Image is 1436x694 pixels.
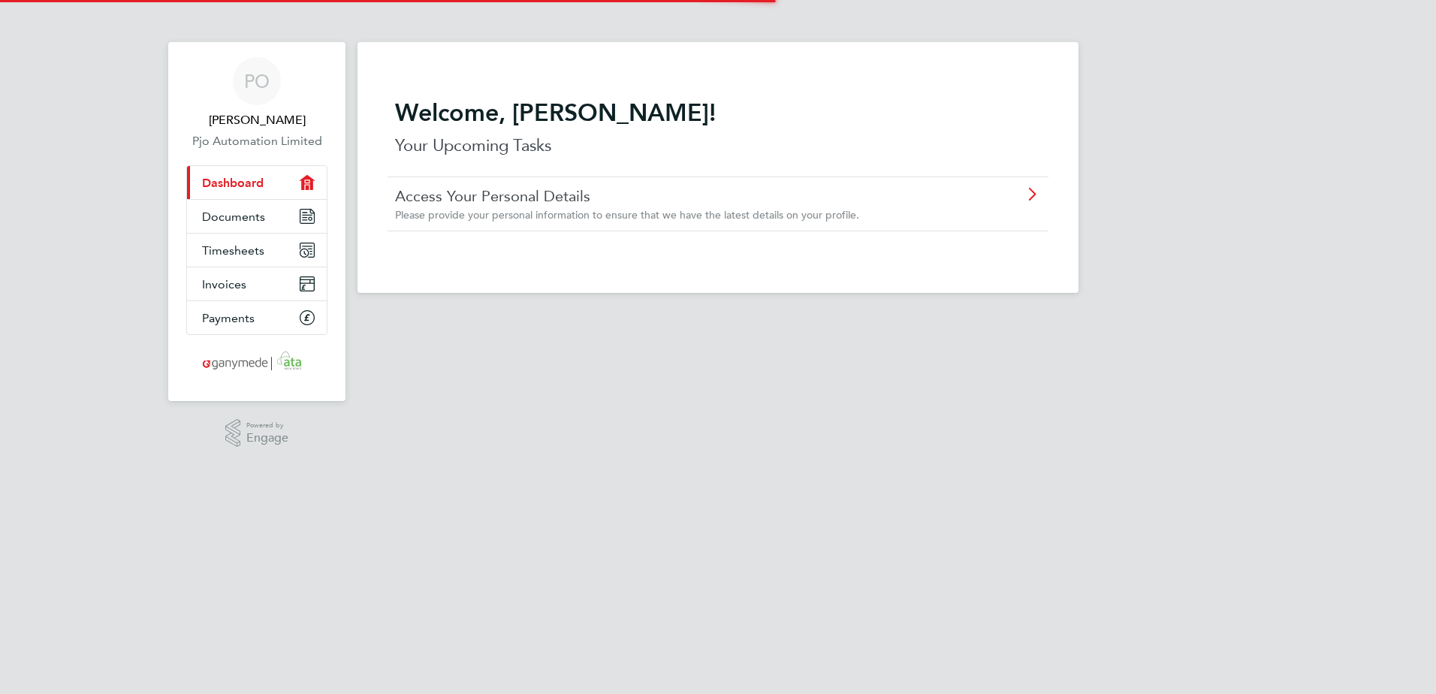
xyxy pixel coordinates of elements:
nav: Main navigation [168,42,345,401]
h2: Welcome, [PERSON_NAME]! [395,98,1041,128]
img: ganymedesolutions-logo-retina.png [198,350,316,374]
span: Invoices [202,277,246,291]
a: Pjo Automation Limited [186,132,327,150]
a: Dashboard [187,166,327,199]
span: Please provide your personal information to ensure that we have the latest details on your profile. [395,208,859,222]
a: Documents [187,200,327,233]
span: Engage [246,432,288,445]
span: Payments [202,311,255,325]
p: Your Upcoming Tasks [395,134,1041,158]
span: Powered by [246,419,288,432]
span: Documents [202,210,265,224]
a: Payments [187,301,327,334]
span: PO [244,71,270,91]
a: Timesheets [187,234,327,267]
a: Go to home page [186,350,327,374]
a: Powered byEngage [225,419,289,448]
a: Access Your Personal Details [395,186,956,206]
span: Timesheets [202,243,264,258]
span: Dashboard [202,176,264,190]
a: PO[PERSON_NAME] [186,57,327,129]
a: Invoices [187,267,327,300]
span: Piotr Olesinski [186,111,327,129]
